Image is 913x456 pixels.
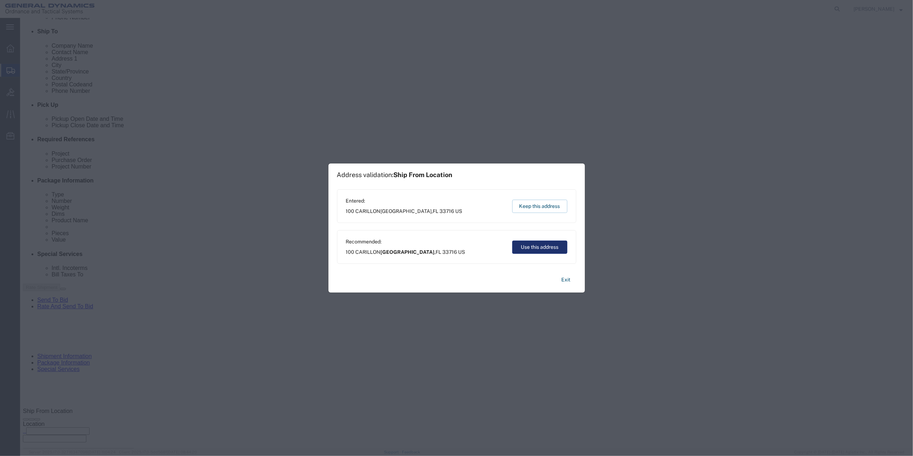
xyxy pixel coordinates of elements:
[458,249,465,255] span: US
[381,208,432,214] span: [GEOGRAPHIC_DATA]
[436,249,442,255] span: FL
[512,200,567,213] button: Keep this address
[433,208,439,214] span: FL
[556,274,576,286] button: Exit
[346,197,462,205] span: Entered:
[337,171,453,179] h1: Address validation:
[381,249,435,255] span: [GEOGRAPHIC_DATA]
[346,208,462,215] span: 100 CARILLON ,
[346,238,465,246] span: Recommended:
[456,208,462,214] span: US
[440,208,455,214] span: 33716
[512,241,567,254] button: Use this address
[443,249,457,255] span: 33716
[394,171,453,179] span: Ship From Location
[346,248,465,256] span: 100 CARILLON ,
